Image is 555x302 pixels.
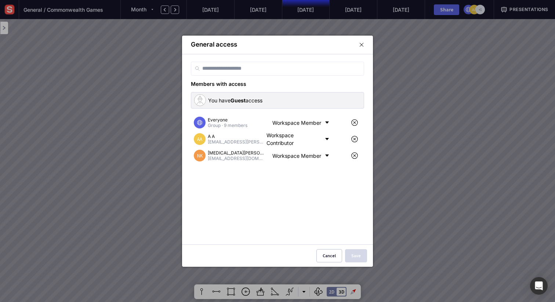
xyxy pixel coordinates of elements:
[208,156,264,161] div: [EMAIL_ADDRESS][DOMAIN_NAME]
[208,117,247,123] div: Everyone
[208,123,247,128] div: Group · 9 members
[191,41,237,48] div: General access
[208,97,262,104] span: You have access
[323,254,336,258] div: Cancel
[231,97,246,103] b: Guest
[208,134,264,139] div: A A
[208,150,264,156] div: [MEDICAL_DATA][PERSON_NAME]
[197,153,203,159] text: NK
[530,277,548,295] div: Open Intercom Messenger
[197,136,202,142] text: AA
[208,139,264,145] div: [EMAIL_ADDRESS][PERSON_NAME][PERSON_NAME][DOMAIN_NAME]
[196,119,203,126] img: globe.svg
[264,128,335,150] div: Workspace Contributor
[269,114,335,131] div: Workspace Member
[191,81,246,87] span: Members with access
[269,148,335,164] div: Workspace Member
[316,249,342,262] button: Cancel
